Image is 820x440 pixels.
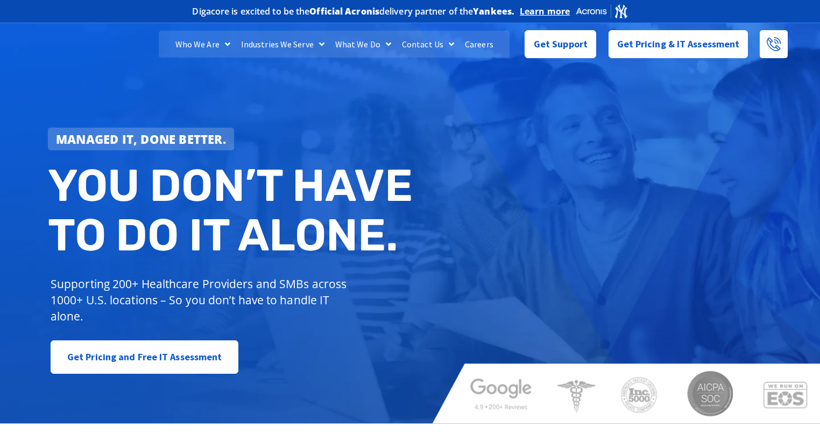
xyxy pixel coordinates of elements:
[51,276,351,324] p: Supporting 200+ Healthcare Providers and SMBs across 1000+ U.S. locations – So you don’t have to ...
[309,5,379,17] b: Official Acronis
[330,31,397,58] a: What We Do
[617,33,740,55] span: Get Pricing & IT Assessment
[575,3,628,19] img: Acronis
[51,340,238,374] a: Get Pricing and Free IT Assessment
[397,31,460,58] a: Contact Us
[236,31,330,58] a: Industries We Serve
[170,31,236,58] a: Who We Are
[56,131,226,147] strong: Managed IT, done better.
[534,33,588,55] span: Get Support
[48,161,418,260] h2: You don’t have to do IT alone.
[67,346,222,368] span: Get Pricing and Free IT Assessment
[473,5,514,17] b: Yankees.
[460,31,499,58] a: Careers
[32,29,106,60] img: DigaCore Technology Consulting
[48,128,234,150] a: Managed IT, done better.
[192,7,514,16] h2: Digacore is excited to be the delivery partner of the
[159,31,510,58] nav: Menu
[525,30,596,58] a: Get Support
[609,30,748,58] a: Get Pricing & IT Assessment
[520,6,570,17] a: Learn more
